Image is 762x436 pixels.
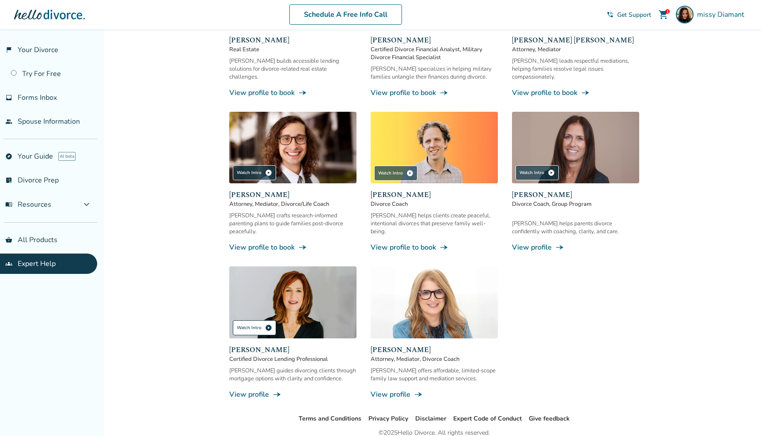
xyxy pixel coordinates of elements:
a: View profileline_end_arrow_notch [371,390,498,399]
span: line_end_arrow_notch [273,390,281,399]
span: line_end_arrow_notch [581,88,590,97]
div: [PERSON_NAME] leads respectful mediations, helping families resolve legal issues compassionately. [512,57,639,81]
span: play_circle [265,324,272,331]
span: [PERSON_NAME] [371,190,498,200]
div: Watch Intro [233,320,276,335]
div: [PERSON_NAME] builds accessible lending solutions for divorce-related real estate challenges. [229,57,356,81]
img: James Traub [371,112,498,183]
span: Certified Divorce Lending Professional [229,355,356,363]
a: View profileline_end_arrow_notch [512,243,639,252]
span: expand_more [81,199,92,210]
div: [PERSON_NAME] helps parents divorce confidently with coaching, clarity, and care. [512,220,639,235]
div: 1 [665,9,670,14]
span: Attorney, Mediator [512,45,639,53]
span: play_circle [548,169,555,176]
span: Divorce Coach [371,200,498,208]
div: [PERSON_NAME] guides divorcing clients through mortgage options with clarity and confidence. [229,367,356,383]
span: phone_in_talk [607,11,614,18]
li: Disclaimer [415,413,446,424]
img: Lisa Zonder [371,266,498,338]
a: View profile to bookline_end_arrow_notch [229,243,356,252]
span: groups [5,260,12,267]
span: [PERSON_NAME] [PERSON_NAME] [512,35,639,45]
span: people [5,118,12,125]
span: Divorce Coach, Group Program [512,200,639,208]
span: inbox [5,94,12,101]
span: line_end_arrow_notch [298,88,307,97]
span: missy Diamant [697,10,748,19]
div: Watch Intro [516,165,559,180]
span: Forms Inbox [18,93,57,102]
a: View profileline_end_arrow_notch [229,390,356,399]
a: View profile to bookline_end_arrow_notch [371,243,498,252]
span: explore [5,153,12,160]
span: shopping_basket [5,236,12,243]
span: [PERSON_NAME] [229,345,356,355]
span: [PERSON_NAME] [371,345,498,355]
div: [PERSON_NAME] helps clients create peaceful, intentional divorces that preserve family well-being. [371,212,498,235]
div: [PERSON_NAME] crafts research-informed parenting plans to guide families post-divorce peacefully. [229,212,356,235]
span: [PERSON_NAME] [229,190,356,200]
img: Alex Glassmann [229,112,356,183]
span: line_end_arrow_notch [555,243,564,252]
span: line_end_arrow_notch [414,390,423,399]
span: play_circle [265,169,272,176]
span: menu_book [5,201,12,208]
a: phone_in_talkGet Support [607,11,651,19]
span: play_circle [406,170,413,177]
li: Give feedback [529,413,570,424]
span: [PERSON_NAME] [371,35,498,45]
img: Jill Kaufman [512,112,639,183]
a: Terms and Conditions [299,414,361,423]
span: Real Estate [229,45,356,53]
span: shopping_cart [658,9,669,20]
a: Privacy Policy [368,414,408,423]
span: [PERSON_NAME] [512,190,639,200]
span: Attorney, Mediator, Divorce/Life Coach [229,200,356,208]
a: Schedule A Free Info Call [289,4,402,25]
img: Tami Wollensak [229,266,356,338]
img: Missy Diamant [676,6,694,23]
span: [PERSON_NAME] [229,35,356,45]
span: Get Support [617,11,651,19]
span: line_end_arrow_notch [298,243,307,252]
a: Expert Code of Conduct [453,414,522,423]
span: Resources [5,200,51,209]
a: View profile to bookline_end_arrow_notch [512,88,639,98]
span: line_end_arrow_notch [440,88,448,97]
div: Watch Intro [374,166,417,181]
iframe: Chat Widget [718,394,762,436]
span: Attorney, Mediator, Divorce Coach [371,355,498,363]
span: flag_2 [5,46,12,53]
div: [PERSON_NAME] offers affordable, limited-scope family law support and mediation services. [371,367,498,383]
span: AI beta [58,152,76,161]
div: [PERSON_NAME] specializes in helping military families untangle their finances during divorce. [371,65,498,81]
span: Certified Divorce Financial Analyst, Military Divorce Financial Specialist [371,45,498,61]
a: View profile to bookline_end_arrow_notch [229,88,356,98]
a: View profile to bookline_end_arrow_notch [371,88,498,98]
div: Watch Intro [233,165,276,180]
span: line_end_arrow_notch [440,243,448,252]
span: list_alt_check [5,177,12,184]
